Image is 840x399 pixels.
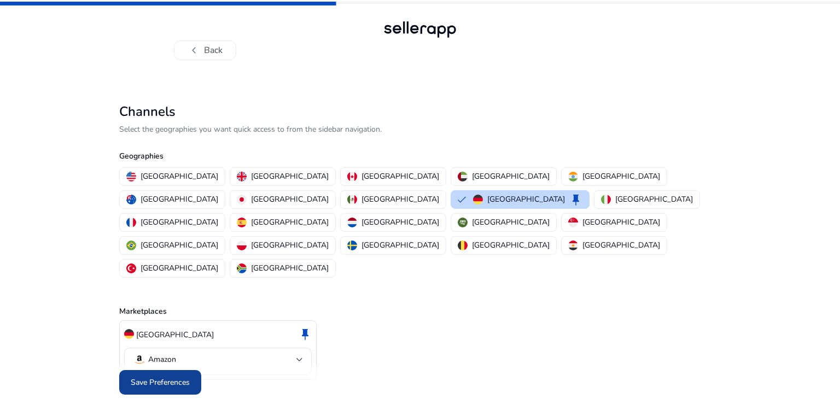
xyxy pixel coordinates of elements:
[568,172,578,181] img: in.svg
[568,240,578,250] img: eg.svg
[361,193,439,205] p: [GEOGRAPHIC_DATA]
[582,239,660,251] p: [GEOGRAPHIC_DATA]
[361,216,439,228] p: [GEOGRAPHIC_DATA]
[237,218,247,227] img: es.svg
[119,306,721,317] p: Marketplaces
[472,216,550,228] p: [GEOGRAPHIC_DATA]
[119,104,721,120] h2: Channels
[136,329,214,341] p: [GEOGRAPHIC_DATA]
[569,193,582,206] span: keep
[119,124,721,135] p: Select the geographies you want quick access to from the sidebar navigation.
[131,377,190,388] span: Save Preferences
[472,239,550,251] p: [GEOGRAPHIC_DATA]
[237,195,247,204] img: jp.svg
[582,171,660,182] p: [GEOGRAPHIC_DATA]
[601,195,611,204] img: it.svg
[472,171,550,182] p: [GEOGRAPHIC_DATA]
[133,353,146,366] img: amazon.svg
[347,172,357,181] img: ca.svg
[582,216,660,228] p: [GEOGRAPHIC_DATA]
[126,263,136,273] img: tr.svg
[188,44,201,57] span: chevron_left
[458,218,468,227] img: sa.svg
[251,239,329,251] p: [GEOGRAPHIC_DATA]
[361,239,439,251] p: [GEOGRAPHIC_DATA]
[487,193,565,205] p: [GEOGRAPHIC_DATA]
[237,240,247,250] img: pl.svg
[119,150,721,162] p: Geographies
[347,218,357,227] img: nl.svg
[251,216,329,228] p: [GEOGRAPHIC_DATA]
[141,193,218,205] p: [GEOGRAPHIC_DATA]
[126,172,136,181] img: us.svg
[251,262,329,274] p: [GEOGRAPHIC_DATA]
[251,171,329,182] p: [GEOGRAPHIC_DATA]
[141,216,218,228] p: [GEOGRAPHIC_DATA]
[251,193,329,205] p: [GEOGRAPHIC_DATA]
[124,329,134,339] img: de.svg
[473,195,483,204] img: de.svg
[347,240,357,250] img: se.svg
[148,355,176,365] p: Amazon
[119,370,201,395] button: Save Preferences
[361,171,439,182] p: [GEOGRAPHIC_DATA]
[299,327,312,341] span: keep
[141,171,218,182] p: [GEOGRAPHIC_DATA]
[237,172,247,181] img: uk.svg
[347,195,357,204] img: mx.svg
[126,240,136,250] img: br.svg
[568,218,578,227] img: sg.svg
[458,240,468,250] img: be.svg
[141,262,218,274] p: [GEOGRAPHIC_DATA]
[126,195,136,204] img: au.svg
[174,40,236,60] button: chevron_leftBack
[615,193,693,205] p: [GEOGRAPHIC_DATA]
[141,239,218,251] p: [GEOGRAPHIC_DATA]
[237,263,247,273] img: za.svg
[126,218,136,227] img: fr.svg
[458,172,468,181] img: ae.svg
